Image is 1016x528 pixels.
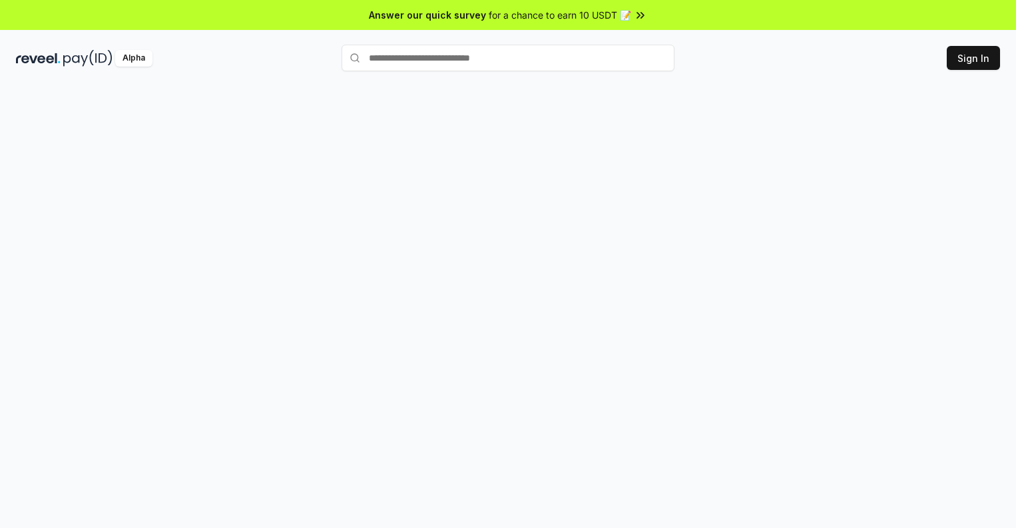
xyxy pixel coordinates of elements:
[489,8,631,22] span: for a chance to earn 10 USDT 📝
[947,46,1000,70] button: Sign In
[369,8,486,22] span: Answer our quick survey
[115,50,152,67] div: Alpha
[63,50,113,67] img: pay_id
[16,50,61,67] img: reveel_dark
